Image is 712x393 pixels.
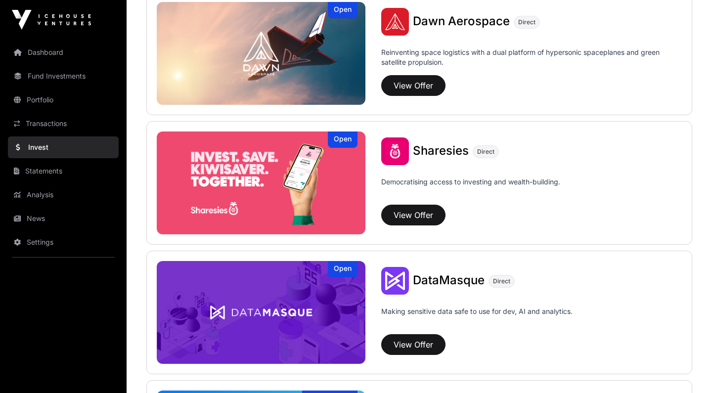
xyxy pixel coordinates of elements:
a: Invest [8,136,119,158]
span: Direct [518,18,535,26]
span: Direct [493,277,510,285]
img: Sharesies [157,131,365,234]
img: DataMasque [381,267,409,295]
img: Dawn Aerospace [381,8,409,36]
a: Transactions [8,113,119,134]
a: Analysis [8,184,119,206]
a: Portfolio [8,89,119,111]
p: Making sensitive data safe to use for dev, AI and analytics. [381,306,573,330]
a: News [8,208,119,229]
span: Dawn Aerospace [413,14,510,28]
img: Dawn Aerospace [157,2,365,105]
div: Open [328,131,357,148]
img: Icehouse Ventures Logo [12,10,91,30]
img: Sharesies [381,137,409,165]
button: View Offer [381,205,445,225]
div: Open [328,261,357,277]
a: Statements [8,160,119,182]
a: Settings [8,231,119,253]
a: Fund Investments [8,65,119,87]
img: DataMasque [157,261,365,364]
p: Democratising access to investing and wealth-building. [381,177,560,201]
button: View Offer [381,334,445,355]
span: Direct [477,148,494,156]
button: View Offer [381,75,445,96]
a: Dashboard [8,42,119,63]
a: SharesiesOpen [157,131,365,234]
span: Sharesies [413,143,469,158]
a: DataMasqueOpen [157,261,365,364]
a: Dawn AerospaceOpen [157,2,365,105]
a: DataMasque [413,274,485,287]
p: Reinventing space logistics with a dual platform of hypersonic spaceplanes and green satellite pr... [381,47,682,71]
a: Dawn Aerospace [413,15,510,28]
a: Sharesies [413,145,469,158]
iframe: Chat Widget [663,346,712,393]
span: DataMasque [413,273,485,287]
div: Open [328,2,357,18]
